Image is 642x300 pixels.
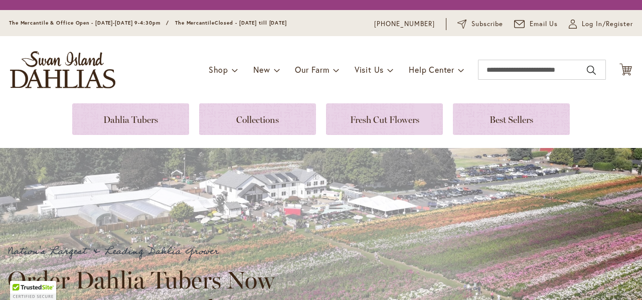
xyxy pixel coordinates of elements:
[471,19,503,29] span: Subscribe
[582,19,633,29] span: Log In/Register
[253,64,270,75] span: New
[295,64,329,75] span: Our Farm
[514,19,558,29] a: Email Us
[457,19,503,29] a: Subscribe
[374,19,435,29] a: [PHONE_NUMBER]
[569,19,633,29] a: Log In/Register
[10,51,115,88] a: store logo
[530,19,558,29] span: Email Us
[209,64,228,75] span: Shop
[409,64,454,75] span: Help Center
[355,64,384,75] span: Visit Us
[215,20,287,26] span: Closed - [DATE] till [DATE]
[9,20,215,26] span: The Mercantile & Office Open - [DATE]-[DATE] 9-4:30pm / The Mercantile
[8,243,283,260] p: Nation's Largest & Leading Dahlia Grower
[10,281,56,300] div: TrustedSite Certified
